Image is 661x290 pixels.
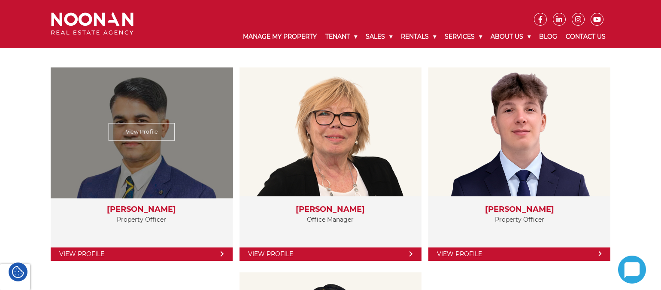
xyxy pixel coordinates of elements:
a: Sales [361,26,397,48]
a: View Profile [51,247,233,261]
p: Office Manager [248,214,413,225]
h3: [PERSON_NAME] [437,205,602,214]
a: Manage My Property [239,26,321,48]
a: About Us [486,26,535,48]
a: Blog [535,26,561,48]
a: Tenant [321,26,361,48]
h3: [PERSON_NAME] [248,205,413,214]
a: View Profile [240,247,421,261]
p: Property Officer [437,214,602,225]
a: Services [440,26,486,48]
a: Contact Us [561,26,610,48]
a: View Profile [108,123,174,140]
h3: [PERSON_NAME] [59,205,224,214]
img: Noonan Real Estate Agency [51,12,133,35]
a: View Profile [428,247,610,261]
p: Property Officer [59,214,224,225]
a: Rentals [397,26,440,48]
div: Cookie Settings [9,263,27,281]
